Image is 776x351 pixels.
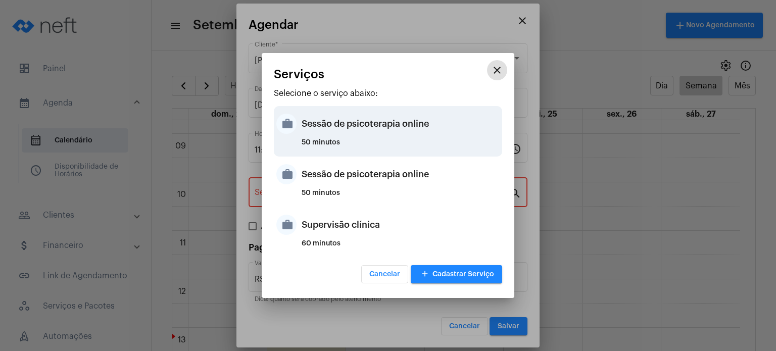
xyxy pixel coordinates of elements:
[276,164,297,184] mat-icon: work
[369,271,400,278] span: Cancelar
[302,139,500,154] div: 50 minutos
[419,268,431,281] mat-icon: add
[274,68,324,81] span: Serviços
[276,215,297,235] mat-icon: work
[302,189,500,205] div: 50 minutos
[419,271,494,278] span: Cadastrar Serviço
[361,265,408,283] button: Cancelar
[302,240,500,255] div: 60 minutos
[274,89,502,98] p: Selecione o serviço abaixo:
[302,109,500,139] div: Sessão de psicoterapia online
[276,114,297,134] mat-icon: work
[302,159,500,189] div: Sessão de psicoterapia online
[302,210,500,240] div: Supervisão clínica
[491,64,503,76] mat-icon: close
[411,265,502,283] button: Cadastrar Serviço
